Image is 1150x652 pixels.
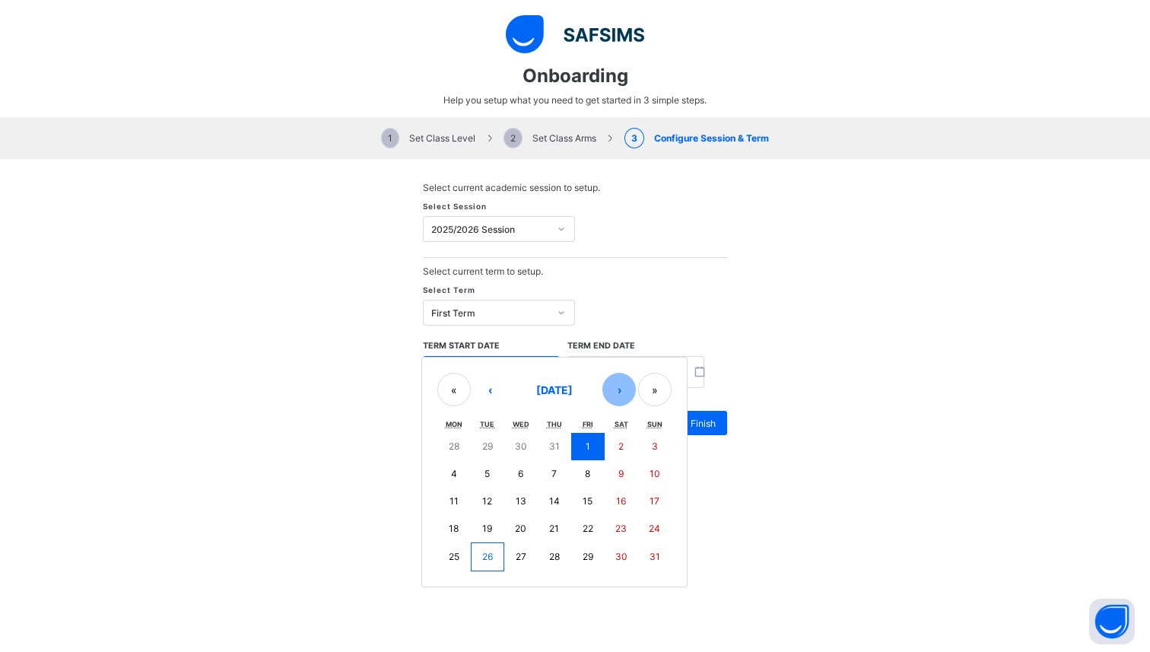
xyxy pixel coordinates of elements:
abbr: Monday [446,420,462,428]
abbr: Saturday [615,420,628,428]
button: August 19, 2025 [471,515,504,542]
abbr: August 11, 2025 [450,495,459,507]
button: August 5, 2025 [471,460,504,488]
button: ‹ [473,373,507,406]
button: August 17, 2025 [638,488,672,515]
abbr: Wednesday [513,420,529,428]
button: August 3, 2025 [638,433,672,460]
abbr: August 4, 2025 [451,468,457,479]
button: August 24, 2025 [638,515,672,542]
abbr: August 15, 2025 [583,495,592,507]
button: August 15, 2025 [571,488,605,515]
button: August 1, 2025 [571,433,605,460]
button: August 2, 2025 [605,433,638,460]
abbr: August 18, 2025 [449,523,459,534]
abbr: August 20, 2025 [515,523,526,534]
abbr: August 23, 2025 [615,523,627,534]
abbr: August 3, 2025 [652,440,658,452]
abbr: August 8, 2025 [585,468,590,479]
button: [DATE] [509,373,600,406]
button: August 12, 2025 [471,488,504,515]
button: August 22, 2025 [571,515,605,542]
button: August 31, 2025 [638,542,672,571]
abbr: August 25, 2025 [449,551,459,562]
button: August 30, 2025 [605,542,638,571]
span: Onboarding [523,65,628,87]
abbr: August 27, 2025 [516,551,526,562]
button: » [638,373,672,406]
button: Open asap [1089,599,1135,644]
button: July 30, 2025 [504,433,538,460]
abbr: August 5, 2025 [484,468,490,479]
span: Term Start Date [423,341,500,351]
span: Help you setup what you need to get started in 3 simple steps. [443,94,707,106]
abbr: August 1, 2025 [586,440,590,452]
abbr: August 30, 2025 [615,551,627,562]
div: 2025/2026 Session [431,224,550,235]
button: July 31, 2025 [538,433,571,460]
abbr: Friday [583,420,593,428]
abbr: July 31, 2025 [549,440,560,452]
button: August 13, 2025 [504,488,538,515]
span: Set Class Level [381,132,475,144]
span: [DATE] [536,383,573,396]
button: August 21, 2025 [538,515,571,542]
button: August 14, 2025 [538,488,571,515]
button: August 27, 2025 [504,542,538,571]
abbr: August 10, 2025 [650,468,660,479]
button: August 29, 2025 [571,542,605,571]
abbr: August 17, 2025 [650,495,659,507]
abbr: July 30, 2025 [515,440,527,452]
abbr: July 28, 2025 [449,440,459,452]
abbr: August 2, 2025 [618,440,624,452]
span: Term End Date [567,341,635,351]
button: August 26, 2025 [471,542,504,571]
span: Select Session [423,202,487,211]
button: July 28, 2025 [437,433,471,460]
button: August 28, 2025 [538,542,571,571]
span: 1 [381,128,399,148]
span: Finish [691,418,716,429]
button: August 23, 2025 [605,515,638,542]
button: « [437,373,471,406]
button: August 25, 2025 [437,542,471,571]
abbr: Sunday [647,420,662,428]
abbr: August 16, 2025 [616,495,626,507]
span: Set Class Arms [504,132,596,144]
button: August 6, 2025 [504,460,538,488]
button: August 9, 2025 [605,460,638,488]
span: Configure Session & Term [624,132,769,144]
abbr: August 28, 2025 [549,551,560,562]
button: August 8, 2025 [571,460,605,488]
button: August 20, 2025 [504,515,538,542]
button: August 18, 2025 [437,515,471,542]
abbr: July 29, 2025 [482,440,493,452]
abbr: August 14, 2025 [549,495,560,507]
span: Select Term [423,285,475,294]
button: › [602,373,636,406]
button: August 11, 2025 [437,488,471,515]
abbr: August 9, 2025 [618,468,624,479]
abbr: August 26, 2025 [482,551,493,562]
div: First Term [431,307,550,319]
abbr: August 7, 2025 [551,468,557,479]
button: August 7, 2025 [538,460,571,488]
button: August 10, 2025 [638,460,672,488]
span: Select current term to setup. [423,266,543,277]
span: 3 [624,128,644,148]
span: 2 [504,128,523,148]
button: July 29, 2025 [471,433,504,460]
button: August 16, 2025 [605,488,638,515]
abbr: August 13, 2025 [516,495,526,507]
abbr: August 19, 2025 [482,523,492,534]
abbr: August 31, 2025 [650,551,660,562]
abbr: Tuesday [480,420,494,428]
abbr: August 24, 2025 [649,523,660,534]
abbr: August 29, 2025 [583,551,593,562]
abbr: August 22, 2025 [583,523,593,534]
abbr: August 6, 2025 [518,468,523,479]
img: logo [506,15,645,53]
abbr: August 21, 2025 [549,523,559,534]
button: August 4, 2025 [437,460,471,488]
span: Select current academic session to setup. [423,182,600,193]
